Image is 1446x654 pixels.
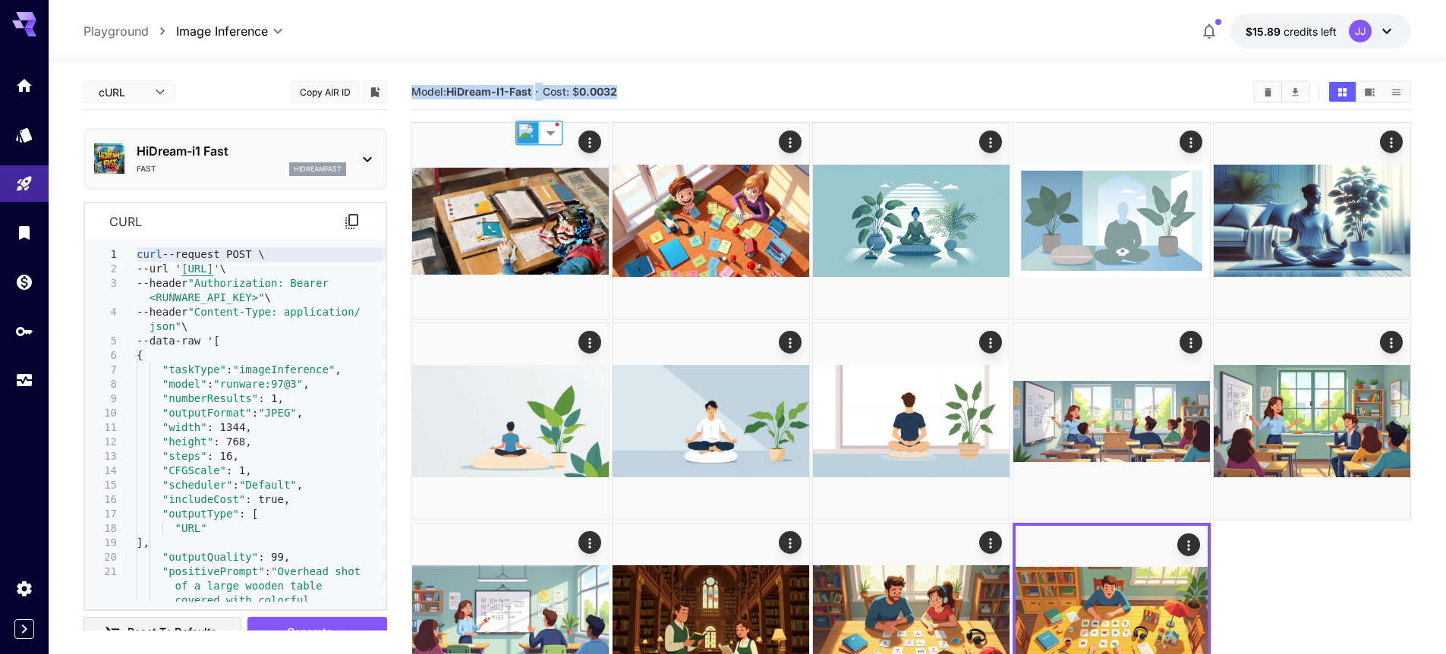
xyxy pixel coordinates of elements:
[94,136,376,182] div: HiDream-i1 FastFasthidreamfast
[85,276,117,291] div: 3
[187,277,328,289] span: "Authorization: Bearer
[252,407,258,419] span: :
[271,565,361,577] span: "Overhead shot
[213,378,303,390] span: "runware:97@3"
[175,594,310,606] span: covered with colorful
[232,479,238,491] span: :
[15,175,33,193] div: Playground
[1255,82,1281,102] button: Clear All
[137,306,187,318] span: --header
[368,83,382,101] button: Add to library
[1380,331,1403,354] div: Actions
[85,564,117,579] div: 21
[213,435,252,448] span: : 768,
[779,130,802,153] div: Actions
[258,392,284,404] span: : 1,
[150,320,181,332] span: json"
[1246,24,1337,39] div: $15.8943
[578,130,601,153] div: Actions
[247,617,387,648] button: Generate
[14,619,34,639] button: Expand sidebar
[1284,25,1337,38] span: credits left
[1013,323,1210,520] img: 9k=
[613,123,809,319] img: 9k=
[162,565,265,577] span: "positivePrompt"
[137,263,181,275] span: --url '
[1282,82,1309,102] button: Download All
[85,247,117,262] div: 1
[239,508,258,520] span: : [
[83,617,241,648] button: Reset to defaults
[162,392,258,404] span: "numberResults"
[137,277,187,289] span: --header
[99,84,146,100] span: cURL
[162,435,213,448] span: "height"
[543,85,617,98] span: Cost: $
[258,407,297,419] span: "JPEG"
[1180,130,1202,153] div: Actions
[137,349,143,361] span: {
[258,551,290,563] span: : 99,
[83,22,149,40] a: Playground
[207,378,213,390] span: :
[15,76,33,95] div: Home
[137,163,156,175] p: Fast
[412,323,609,520] img: 2Q==
[297,407,303,419] span: ,
[1214,123,1410,319] img: Z
[232,363,335,376] span: "imageInference"
[85,464,117,478] div: 14
[226,363,232,376] span: :
[1253,80,1310,103] div: Clear AllDownload All
[207,421,252,433] span: : 1344,
[578,531,601,554] div: Actions
[85,305,117,319] div: 4
[15,272,33,291] div: Wallet
[1180,331,1202,354] div: Actions
[85,391,117,406] div: 9
[109,212,142,231] p: curl
[1349,20,1372,42] div: JJ
[207,450,239,462] span: : 16,
[162,493,246,505] span: "includeCost"
[162,378,207,390] span: "model"
[85,348,117,363] div: 6
[226,464,252,476] span: : 1,
[265,565,271,577] span: :
[85,435,117,449] div: 12
[85,550,117,564] div: 20
[181,263,213,275] span: [URL]
[579,85,617,98] b: 0.0032
[15,579,33,598] div: Settings
[85,377,117,391] div: 8
[162,508,239,520] span: "outputType"
[175,580,323,592] span: of a large wooden table
[15,125,33,144] div: Models
[291,81,359,103] button: Copy AIR ID
[176,22,268,40] span: Image Inference
[979,130,1002,153] div: Actions
[1230,14,1411,49] button: $15.8943JJ
[162,450,207,462] span: "steps"
[85,406,117,420] div: 10
[1177,533,1200,556] div: Actions
[85,334,117,348] div: 5
[1214,323,1410,520] img: 9k=
[137,536,150,549] span: ],
[162,248,265,260] span: --request POST \
[150,291,265,303] span: <RUNWARE_API_KEY>"
[85,262,117,276] div: 2
[85,449,117,464] div: 13
[578,331,601,354] div: Actions
[335,363,341,376] span: ,
[979,331,1002,354] div: Actions
[85,478,117,492] div: 15
[979,531,1002,554] div: Actions
[294,164,342,175] p: hidreamfast
[265,291,271,303] span: \
[137,248,162,260] span: curl
[137,335,220,347] span: --data-raw '[
[813,123,1010,319] img: 2Q==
